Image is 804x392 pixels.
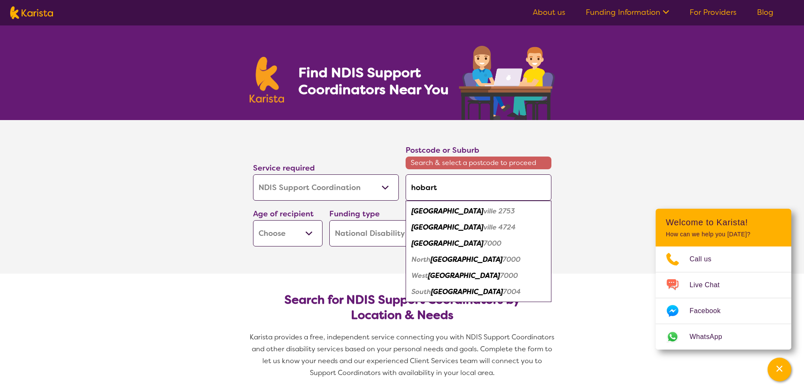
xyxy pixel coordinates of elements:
[410,203,547,219] div: Hobartville 2753
[250,57,284,103] img: Karista logo
[484,223,516,232] em: ville 4724
[690,305,731,317] span: Facebook
[690,253,722,266] span: Call us
[410,235,547,252] div: Hobart 7000
[406,145,479,155] label: Postcode or Suburb
[666,217,781,227] h2: Welcome to Karista!
[656,209,791,350] div: Channel Menu
[533,7,565,17] a: About us
[690,330,732,343] span: WhatsApp
[656,246,791,350] ul: Choose channel
[250,333,556,377] span: Karista provides a free, independent service connecting you with NDIS Support Coordinators and ot...
[410,219,547,235] div: Hobartville 4724
[10,6,53,19] img: Karista logo
[410,252,547,268] div: North Hobart 7000
[412,255,431,264] em: North
[503,255,520,264] em: 7000
[484,239,501,248] em: 7000
[768,358,791,381] button: Channel Menu
[412,239,484,248] em: [GEOGRAPHIC_DATA]
[412,287,431,296] em: South
[406,174,551,201] input: Type
[459,46,555,120] img: support-coordination
[412,271,428,280] em: West
[428,271,500,280] em: [GEOGRAPHIC_DATA]
[586,7,669,17] a: Funding Information
[500,271,518,280] em: 7000
[503,287,521,296] em: 7004
[410,268,547,284] div: West Hobart 7000
[406,157,551,169] span: Search & select a postcode to proceed
[690,279,730,291] span: Live Chat
[484,207,515,216] em: ville 2753
[410,284,547,300] div: South Hobart 7004
[253,163,315,173] label: Service required
[757,7,773,17] a: Blog
[431,287,503,296] em: [GEOGRAPHIC_DATA]
[260,292,545,323] h2: Search for NDIS Support Coordinators by Location & Needs
[298,64,455,98] h1: Find NDIS Support Coordinators Near You
[690,7,737,17] a: For Providers
[656,324,791,350] a: Web link opens in a new tab.
[431,255,503,264] em: [GEOGRAPHIC_DATA]
[329,209,380,219] label: Funding type
[253,209,314,219] label: Age of recipient
[412,207,484,216] em: [GEOGRAPHIC_DATA]
[666,231,781,238] p: How can we help you [DATE]?
[412,223,484,232] em: [GEOGRAPHIC_DATA]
